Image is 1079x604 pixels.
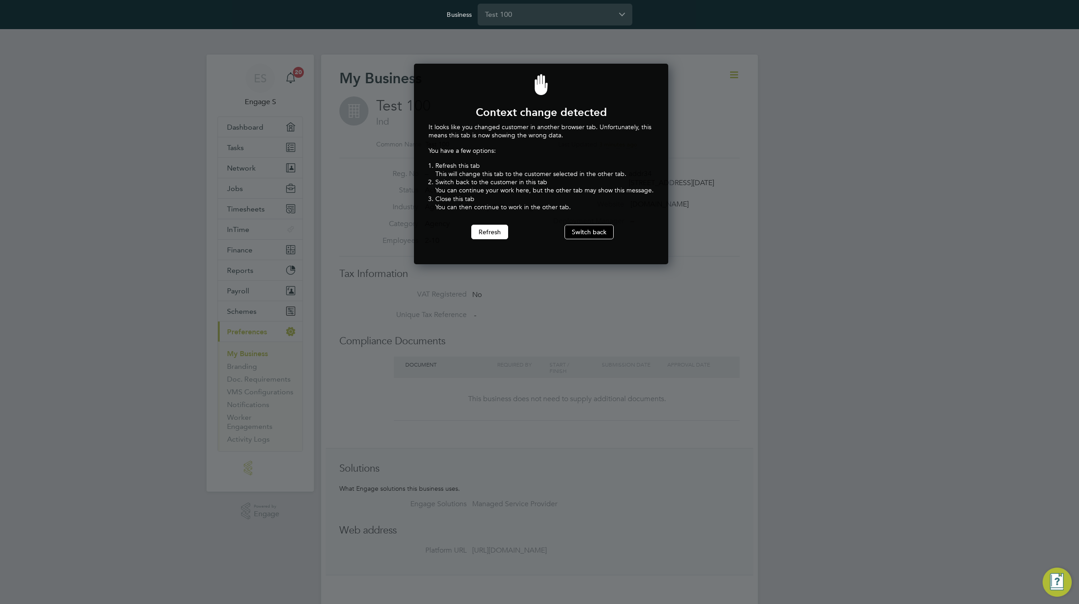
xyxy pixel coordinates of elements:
[565,225,614,239] button: Switch back
[447,10,472,19] label: Business
[1043,568,1072,597] button: Engage Resource Center
[429,123,654,139] p: It looks like you changed customer in another browser tab. Unfortunately, this means this tab is ...
[435,161,654,178] li: Refresh this tab This will change this tab to the customer selected in the other tab.
[471,225,508,239] button: Refresh
[435,195,654,211] li: Close this tab You can then continue to work in the other tab.
[429,146,654,155] p: You have a few options:
[435,178,654,194] li: Switch back to the customer in this tab You can continue your work here, but the other tab may sh...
